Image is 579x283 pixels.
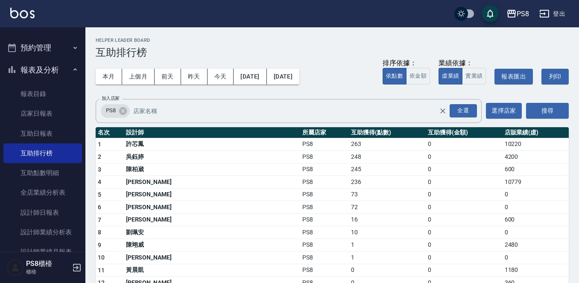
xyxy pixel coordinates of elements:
[124,213,301,226] td: [PERSON_NAME]
[426,251,503,264] td: 0
[267,69,299,85] button: [DATE]
[494,69,533,85] button: 報表匯出
[503,151,569,163] td: 4200
[503,127,569,138] th: 店販業績(虛)
[124,127,301,138] th: 設計師
[426,213,503,226] td: 0
[541,69,569,85] button: 列印
[426,138,503,151] td: 0
[349,188,426,201] td: 73
[349,226,426,239] td: 10
[98,204,101,210] span: 6
[122,69,155,85] button: 上個月
[349,151,426,163] td: 248
[503,226,569,239] td: 0
[96,38,569,43] h2: Helper Leader Board
[124,201,301,214] td: [PERSON_NAME]
[300,163,349,176] td: PS8
[3,203,82,222] a: 設計師日報表
[450,104,477,117] div: 全選
[234,69,266,85] button: [DATE]
[300,264,349,277] td: PS8
[124,138,301,151] td: 許芯鳳
[3,124,82,143] a: 互助日報表
[300,201,349,214] td: PS8
[3,183,82,202] a: 全店業績分析表
[349,127,426,138] th: 互助獲得(點數)
[124,176,301,189] td: [PERSON_NAME]
[98,191,101,198] span: 5
[439,68,462,85] button: 虛業績
[101,104,130,118] div: PS8
[406,68,430,85] button: 依金額
[462,68,486,85] button: 實業績
[349,176,426,189] td: 236
[7,259,24,276] img: Person
[349,138,426,151] td: 263
[124,226,301,239] td: 劉珮安
[26,268,70,276] p: 櫃檯
[349,239,426,251] td: 1
[96,47,569,58] h3: 互助排行榜
[98,267,105,274] span: 11
[98,242,101,248] span: 9
[300,127,349,138] th: 所屬店家
[426,176,503,189] td: 0
[349,163,426,176] td: 245
[503,251,569,264] td: 0
[503,188,569,201] td: 0
[426,201,503,214] td: 0
[3,37,82,59] button: 預約管理
[439,59,486,68] div: 業績依據：
[96,127,124,138] th: 名次
[3,84,82,104] a: 報表目錄
[482,5,499,22] button: save
[503,138,569,151] td: 10220
[3,143,82,163] a: 互助排行榜
[448,102,479,119] button: Open
[300,213,349,226] td: PS8
[124,264,301,277] td: 黃晨凱
[26,260,70,268] h5: PS8櫃檯
[426,127,503,138] th: 互助獲得(金額)
[10,8,35,18] img: Logo
[124,188,301,201] td: [PERSON_NAME]
[526,103,569,119] button: 搜尋
[426,226,503,239] td: 0
[155,69,181,85] button: 前天
[300,176,349,189] td: PS8
[503,5,532,23] button: PS8
[98,178,101,185] span: 4
[300,188,349,201] td: PS8
[98,254,105,261] span: 10
[101,106,121,115] span: PS8
[3,163,82,183] a: 互助點數明細
[349,213,426,226] td: 16
[426,151,503,163] td: 0
[98,153,101,160] span: 2
[300,239,349,251] td: PS8
[98,229,101,236] span: 8
[349,264,426,277] td: 0
[181,69,208,85] button: 昨天
[503,201,569,214] td: 0
[124,151,301,163] td: 吳鈺婷
[131,103,454,118] input: 店家名稱
[503,213,569,226] td: 600
[486,103,522,119] button: 選擇店家
[124,163,301,176] td: 陳柏崴
[124,239,301,251] td: 陳翊威
[208,69,234,85] button: 今天
[98,141,101,148] span: 1
[426,188,503,201] td: 0
[503,264,569,277] td: 1180
[3,59,82,81] button: 報表及分析
[383,68,406,85] button: 依點數
[536,6,569,22] button: 登出
[98,166,101,173] span: 3
[503,176,569,189] td: 10779
[300,151,349,163] td: PS8
[124,251,301,264] td: [PERSON_NAME]
[3,104,82,123] a: 店家日報表
[426,163,503,176] td: 0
